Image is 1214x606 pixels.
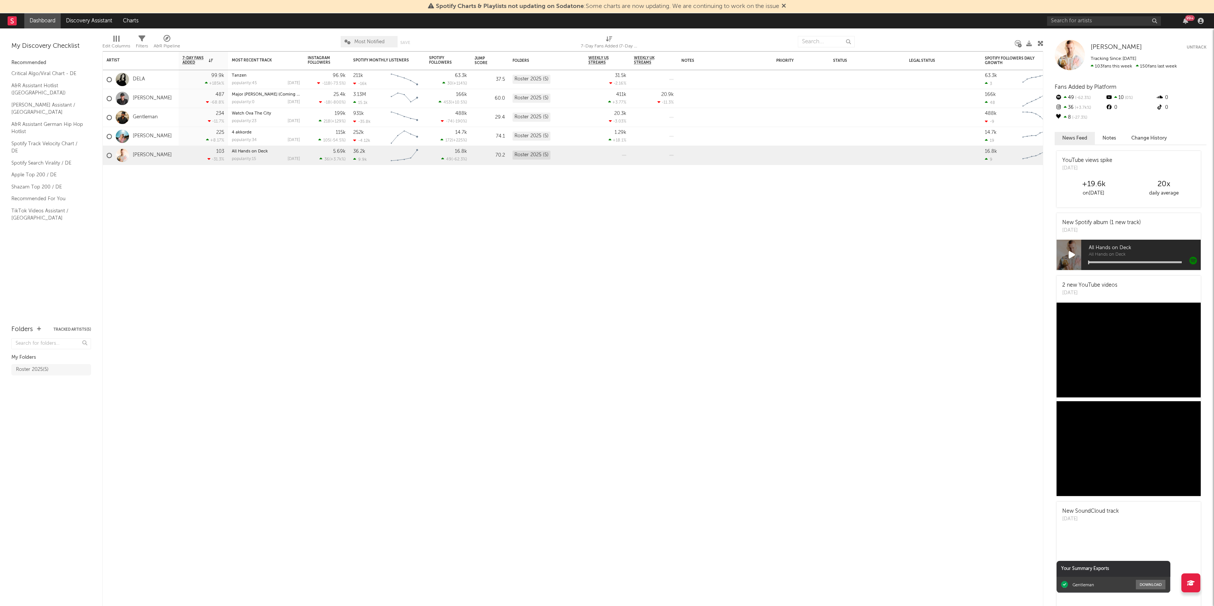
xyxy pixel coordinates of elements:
[581,42,638,51] div: 7-Day Fans Added (7-Day Fans Added)
[475,75,505,84] div: 37.5
[11,140,83,155] a: Spotify Track Velocity Chart / DE
[453,138,466,143] span: +225 %
[1129,180,1199,189] div: 20 x
[288,100,300,104] div: [DATE]
[11,82,83,97] a: A&R Assistant Hotlist ([GEOGRAPHIC_DATA])
[447,82,452,86] span: 30
[475,151,505,160] div: 70.2
[317,81,346,86] div: ( )
[513,75,550,84] div: Roster 2025 (5)
[206,138,224,143] div: +8.17 %
[985,138,994,143] div: 19
[11,101,83,116] a: [PERSON_NAME] Assistant / [GEOGRAPHIC_DATA]
[353,92,366,97] div: 3.13M
[588,56,615,65] span: Weekly US Streams
[332,119,344,124] span: +129 %
[614,111,626,116] div: 20.3k
[11,353,91,362] div: My Folders
[11,338,91,349] input: Search for folders...
[232,93,300,97] div: Major Tom (Coming Home) - Tiësto Extended Remix
[102,32,130,54] div: Edit Columns
[1074,96,1091,100] span: -62.3 %
[1091,44,1142,51] a: [PERSON_NAME]
[353,111,364,116] div: 931k
[319,157,346,162] div: ( )
[985,130,997,135] div: 14.7k
[308,56,334,65] div: Instagram Followers
[387,108,421,127] svg: Chart title
[205,81,224,86] div: +185k %
[455,73,467,78] div: 63.3k
[133,114,158,121] a: Gentleman
[1062,227,1141,234] div: [DATE]
[400,41,410,45] button: Save
[232,58,289,63] div: Most Recent Track
[446,119,453,124] span: -74
[454,119,466,124] span: -190 %
[833,58,882,63] div: Status
[455,111,467,116] div: 488k
[182,56,207,65] span: 7-Day Fans Added
[1055,113,1105,122] div: 8
[232,149,300,154] div: All Hands on Deck
[1055,103,1105,113] div: 36
[475,132,505,141] div: 74.1
[1129,189,1199,198] div: daily average
[11,58,91,68] div: Recommended
[436,3,584,9] span: Spotify Charts & Playlists not updating on Sodatone
[513,94,550,103] div: Roster 2025 (5)
[353,119,371,124] div: -35.8k
[133,133,172,140] a: [PERSON_NAME]
[335,111,346,116] div: 199k
[133,152,172,159] a: [PERSON_NAME]
[453,157,466,162] span: -62.3 %
[681,58,757,63] div: Notes
[798,36,855,47] input: Search...
[985,56,1042,65] div: Spotify Followers Daily Growth
[330,157,344,162] span: +3.7k %
[475,113,505,122] div: 29.4
[441,119,467,124] div: ( )
[1091,64,1177,69] span: 150 fans last week
[11,171,83,179] a: Apple Top 200 / DE
[446,157,451,162] span: 49
[1072,582,1094,587] div: Gentleman
[441,157,467,162] div: ( )
[1019,146,1053,165] svg: Chart title
[609,81,626,86] div: -2.16 %
[61,13,118,28] a: Discovery Assistant
[429,56,456,65] div: Spotify Followers
[333,92,346,97] div: 25.4k
[318,138,346,143] div: ( )
[53,328,91,331] button: Tracked Artists(5)
[133,95,172,102] a: [PERSON_NAME]
[102,42,130,51] div: Edit Columns
[439,100,467,105] div: ( )
[634,56,662,65] span: Weekly UK Streams
[288,157,300,161] div: [DATE]
[776,58,807,63] div: Priority
[1091,57,1136,61] span: Tracking Since: [DATE]
[985,81,992,86] div: 3
[107,58,164,63] div: Artist
[1124,96,1133,100] span: 0 %
[332,100,344,105] span: -800 %
[909,58,958,63] div: Legal Status
[232,111,300,116] div: Watch Ova The City
[215,92,224,97] div: 487
[232,138,257,142] div: popularity: 34
[232,100,255,104] div: popularity: 0
[232,119,256,123] div: popularity: 23
[206,100,224,105] div: -68.8 %
[1019,108,1053,127] svg: Chart title
[1089,243,1201,253] span: All Hands on Deck
[353,100,368,105] div: 15.1k
[353,157,367,162] div: 9.9k
[455,149,467,154] div: 16.8k
[322,82,330,86] span: -118
[1062,281,1117,289] div: 2 new YouTube videos
[11,159,83,167] a: Spotify Search Virality / DE
[154,32,180,54] div: A&R Pipeline
[1057,561,1170,577] div: Your Summary Exports
[216,149,224,154] div: 103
